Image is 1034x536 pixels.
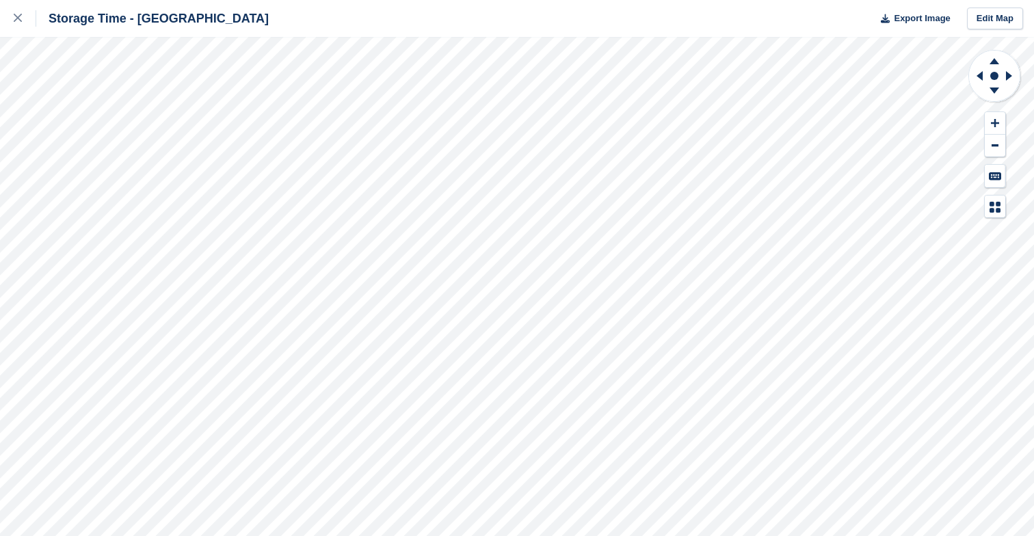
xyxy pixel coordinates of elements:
button: Export Image [873,8,951,30]
a: Edit Map [967,8,1023,30]
button: Zoom In [985,112,1005,135]
button: Zoom Out [985,135,1005,157]
div: Storage Time - [GEOGRAPHIC_DATA] [36,10,269,27]
button: Map Legend [985,196,1005,218]
button: Keyboard Shortcuts [985,165,1005,187]
span: Export Image [894,12,950,25]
